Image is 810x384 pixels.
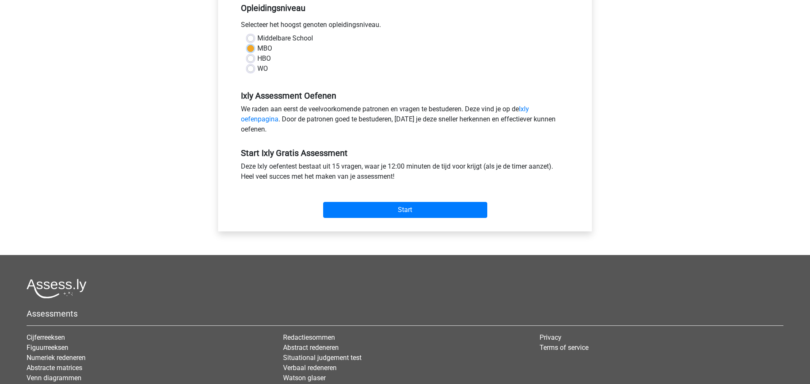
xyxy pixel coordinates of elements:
a: Abstract redeneren [283,344,339,352]
h5: Ixly Assessment Oefenen [241,91,569,101]
img: Assessly logo [27,279,86,298]
a: Watson glaser [283,374,326,382]
a: Numeriek redeneren [27,354,86,362]
h5: Assessments [27,309,783,319]
label: WO [257,64,268,74]
a: Terms of service [540,344,589,352]
input: Start [323,202,487,218]
a: Redactiesommen [283,333,335,341]
div: Deze Ixly oefentest bestaat uit 15 vragen, waar je 12:00 minuten de tijd voor krijgt (als je de t... [235,161,575,185]
a: Venn diagrammen [27,374,81,382]
a: Figuurreeksen [27,344,68,352]
label: MBO [257,43,272,54]
div: We raden aan eerst de veelvoorkomende patronen en vragen te bestuderen. Deze vind je op de . Door... [235,104,575,138]
a: Privacy [540,333,562,341]
a: Abstracte matrices [27,364,82,372]
a: Verbaal redeneren [283,364,337,372]
div: Selecteer het hoogst genoten opleidingsniveau. [235,20,575,33]
label: HBO [257,54,271,64]
label: Middelbare School [257,33,313,43]
a: Situational judgement test [283,354,362,362]
h5: Start Ixly Gratis Assessment [241,148,569,158]
a: Cijferreeksen [27,333,65,341]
